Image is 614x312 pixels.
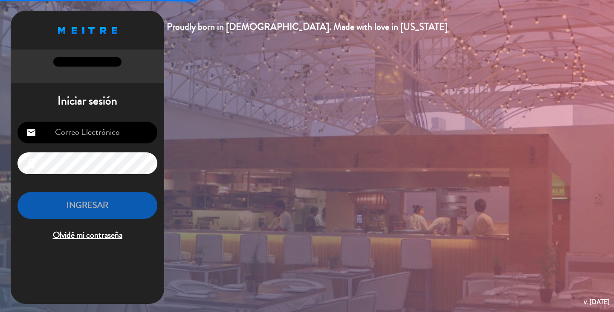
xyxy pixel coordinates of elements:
[17,192,157,219] button: INGRESAR
[17,228,157,242] span: Olvidé mi contraseña
[17,122,157,143] input: Correo Electrónico
[26,158,36,169] i: lock
[11,94,164,108] h1: Iniciar sesión
[26,128,36,138] i: email
[584,296,610,308] div: v. [DATE]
